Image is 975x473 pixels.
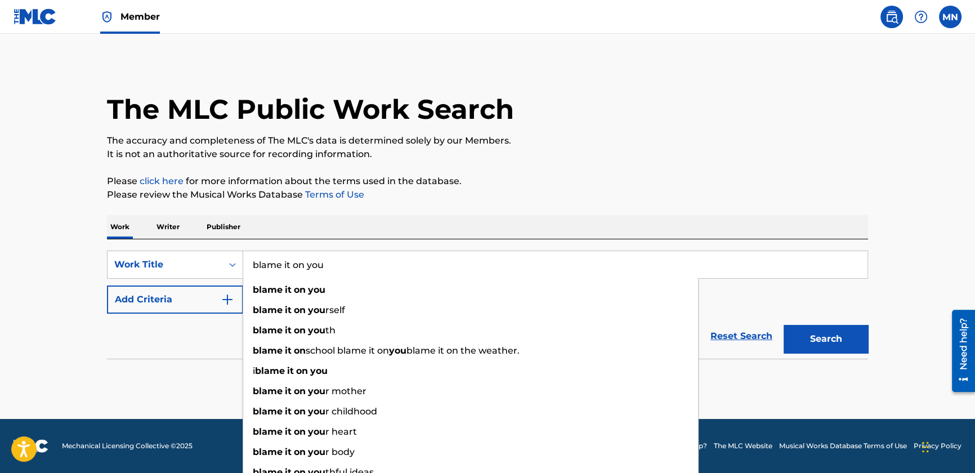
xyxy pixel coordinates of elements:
[107,285,243,314] button: Add Criteria
[325,447,355,457] span: r body
[285,447,292,457] strong: it
[779,441,907,451] a: Musical Works Database Terms of Use
[285,345,292,356] strong: it
[285,284,292,295] strong: it
[107,92,514,126] h1: The MLC Public Work Search
[303,189,364,200] a: Terms of Use
[308,406,325,417] strong: you
[294,406,306,417] strong: on
[308,284,325,295] strong: you
[114,258,216,271] div: Work Title
[253,325,283,336] strong: blame
[285,426,292,437] strong: it
[880,6,903,28] a: Public Search
[919,419,975,473] iframe: Chat Widget
[107,215,133,239] p: Work
[285,386,292,396] strong: it
[120,10,160,23] span: Member
[714,441,772,451] a: The MLC Website
[294,447,306,457] strong: on
[100,10,114,24] img: Top Rightsholder
[253,426,283,437] strong: blame
[310,365,328,376] strong: you
[885,10,898,24] img: search
[294,305,306,315] strong: on
[253,365,255,376] span: i
[325,305,345,315] span: rself
[153,215,183,239] p: Writer
[285,305,292,315] strong: it
[294,386,306,396] strong: on
[294,345,306,356] strong: on
[325,406,377,417] span: r childhood
[922,430,929,464] div: Drag
[308,426,325,437] strong: you
[308,305,325,315] strong: you
[285,325,292,336] strong: it
[221,293,234,306] img: 9d2ae6d4665cec9f34b9.svg
[62,441,193,451] span: Mechanical Licensing Collective © 2025
[325,386,366,396] span: r mother
[939,6,961,28] div: User Menu
[294,284,306,295] strong: on
[914,441,961,451] a: Privacy Policy
[253,305,283,315] strong: blame
[140,176,184,186] a: click here
[287,365,294,376] strong: it
[255,365,285,376] strong: blame
[253,447,283,457] strong: blame
[285,406,292,417] strong: it
[253,284,283,295] strong: blame
[253,386,283,396] strong: blame
[306,345,389,356] span: school blame it on
[203,215,244,239] p: Publisher
[308,325,325,336] strong: you
[705,324,778,349] a: Reset Search
[294,325,306,336] strong: on
[914,10,928,24] img: help
[107,175,868,188] p: Please for more information about the terms used in the database.
[294,426,306,437] strong: on
[784,325,868,353] button: Search
[406,345,520,356] span: blame it on the weather.
[107,148,868,161] p: It is not an authoritative source for recording information.
[308,447,325,457] strong: you
[14,439,48,453] img: logo
[107,188,868,202] p: Please review the Musical Works Database
[107,134,868,148] p: The accuracy and completeness of The MLC's data is determined solely by our Members.
[325,426,357,437] span: r heart
[253,406,283,417] strong: blame
[14,8,57,25] img: MLC Logo
[910,6,932,28] div: Help
[296,365,308,376] strong: on
[389,345,406,356] strong: you
[325,325,336,336] span: th
[107,251,868,359] form: Search Form
[308,386,325,396] strong: you
[943,306,975,396] iframe: Resource Center
[253,345,283,356] strong: blame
